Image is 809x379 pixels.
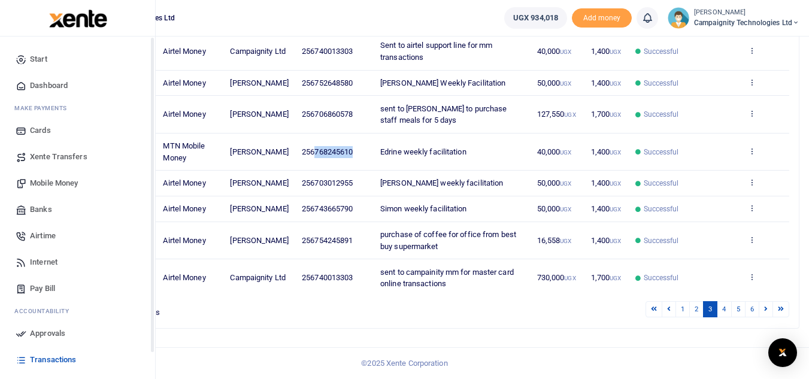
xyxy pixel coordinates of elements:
[302,78,353,87] span: 256752648580
[10,302,146,320] li: Ac
[49,10,107,28] img: logo-large
[302,236,353,245] span: 256754245891
[610,48,621,55] small: UGX
[30,328,65,339] span: Approvals
[163,273,205,282] span: Airtel Money
[572,8,632,28] li: Toup your wallet
[30,80,68,92] span: Dashboard
[537,273,576,282] span: 730,000
[591,110,622,119] span: 1,700
[668,7,799,29] a: profile-user [PERSON_NAME] Campaignity Technologies Ltd
[564,275,575,281] small: UGX
[537,147,572,156] span: 40,000
[644,147,679,157] span: Successful
[30,125,51,137] span: Cards
[23,307,69,316] span: countability
[10,320,146,347] a: Approvals
[560,238,571,244] small: UGX
[689,301,704,317] a: 2
[380,230,516,251] span: purchase of coffee for office from best buy supermarket
[610,149,621,156] small: UGX
[10,46,146,72] a: Start
[30,177,78,189] span: Mobile Money
[694,8,799,18] small: [PERSON_NAME]
[30,354,76,366] span: Transactions
[560,180,571,187] small: UGX
[644,235,679,246] span: Successful
[10,72,146,99] a: Dashboard
[644,46,679,57] span: Successful
[610,238,621,244] small: UGX
[591,236,622,245] span: 1,400
[572,13,632,22] a: Add money
[302,204,353,213] span: 256743665790
[163,236,205,245] span: Airtel Money
[10,347,146,373] a: Transactions
[694,17,799,28] span: Campaignity Technologies Ltd
[10,144,146,170] a: Xente Transfers
[537,110,576,119] span: 127,550
[230,47,286,56] span: Campaignity Ltd
[537,204,572,213] span: 50,000
[644,272,679,283] span: Successful
[644,204,679,214] span: Successful
[230,204,288,213] span: [PERSON_NAME]
[30,204,52,216] span: Banks
[768,338,797,367] div: Open Intercom Messenger
[10,117,146,144] a: Cards
[302,273,353,282] span: 256740013303
[30,230,56,242] span: Airtime
[591,147,622,156] span: 1,400
[537,236,572,245] span: 16,558
[30,53,47,65] span: Start
[591,204,622,213] span: 1,400
[380,204,467,213] span: Simon weekly facilitation
[10,170,146,196] a: Mobile Money
[30,256,57,268] span: Internet
[591,178,622,187] span: 1,400
[230,110,288,119] span: [PERSON_NAME]
[163,204,205,213] span: Airtel Money
[10,99,146,117] li: M
[163,141,205,162] span: MTN Mobile Money
[302,47,353,56] span: 256740013303
[10,275,146,302] a: Pay Bill
[56,300,356,319] div: Showing 21 to 30 of 59 entries
[745,301,759,317] a: 6
[537,47,572,56] span: 40,000
[537,78,572,87] span: 50,000
[591,47,622,56] span: 1,400
[499,7,572,29] li: Wallet ballance
[675,301,690,317] a: 1
[504,7,567,29] a: UGX 934,018
[302,178,353,187] span: 256703012955
[30,283,55,295] span: Pay Bill
[380,104,507,125] span: sent to [PERSON_NAME] to purchase staff meals for 5 days
[230,236,288,245] span: [PERSON_NAME]
[230,78,288,87] span: [PERSON_NAME]
[380,178,503,187] span: [PERSON_NAME] weekly facilitation
[380,78,505,87] span: [PERSON_NAME] Weekly Facilitation
[610,275,621,281] small: UGX
[610,111,621,118] small: UGX
[610,180,621,187] small: UGX
[10,196,146,223] a: Banks
[644,109,679,120] span: Successful
[380,268,514,289] span: sent to campainity mm for master card online transactions
[644,78,679,89] span: Successful
[163,178,205,187] span: Airtel Money
[717,301,731,317] a: 4
[560,80,571,87] small: UGX
[230,178,288,187] span: [PERSON_NAME]
[644,178,679,189] span: Successful
[591,273,622,282] span: 1,700
[163,110,205,119] span: Airtel Money
[163,47,205,56] span: Airtel Money
[703,301,717,317] a: 3
[731,301,746,317] a: 5
[380,147,466,156] span: Edrine weekly facilitation
[48,13,107,22] a: logo-small logo-large logo-large
[668,7,689,29] img: profile-user
[302,110,353,119] span: 256706860578
[30,151,87,163] span: Xente Transfers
